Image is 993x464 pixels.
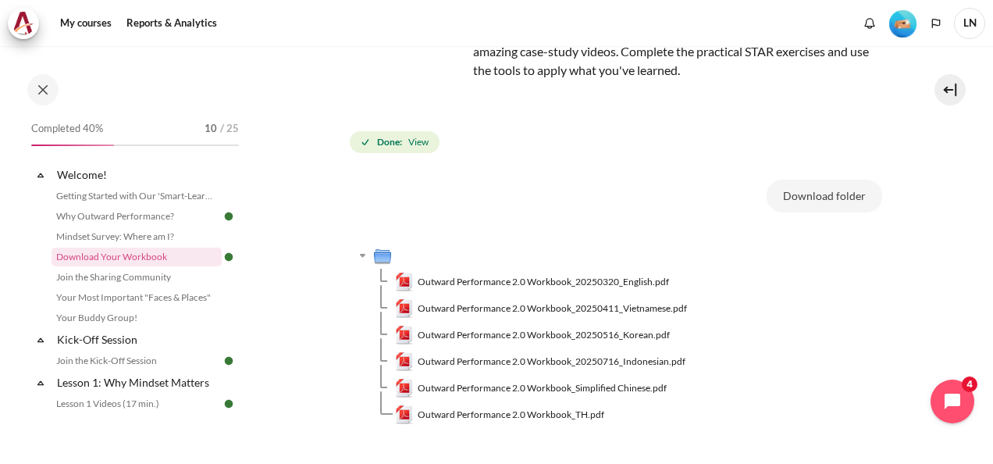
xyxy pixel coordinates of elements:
[52,248,222,266] a: Download Your Workbook
[395,326,671,344] a: Outward Performance 2.0 Workbook_20250516_Korean.pdfOutward Performance 2.0 Workbook_20250516_Kor...
[883,9,923,37] a: Level #2
[395,273,670,291] a: Outward Performance 2.0 Workbook_20250320_English.pdfOutward Performance 2.0 Workbook_20250320_En...
[954,8,985,39] a: User menu
[52,309,222,327] a: Your Buddy Group!
[924,12,948,35] button: Languages
[31,121,103,137] span: Completed 40%
[767,180,882,212] button: Download folder
[350,5,467,122] img: opcover
[350,128,443,156] div: Completion requirements for Download Your Workbook
[8,8,47,39] a: Architeck Architeck
[52,352,222,370] a: Join the Kick-Off Session
[377,135,402,149] strong: Done:
[350,5,882,80] p: Download this interactive workbook now to use while you're watching the amazing case-study videos...
[222,250,236,264] img: Done
[395,273,414,291] img: Outward Performance 2.0 Workbook_20250320_English.pdf
[395,379,667,398] a: Outward Performance 2.0 Workbook_Simplified Chinese.pdfOutward Performance 2.0 Workbook_Simplifie...
[33,167,48,183] span: Collapse
[52,268,222,287] a: Join the Sharing Community
[395,299,688,318] a: Outward Performance 2.0 Workbook_20250411_Vietnamese.pdfOutward Performance 2.0 Workbook_20250411...
[31,145,114,146] div: 40%
[418,355,685,369] span: Outward Performance 2.0 Workbook_20250716_Indonesian.pdf
[395,352,686,371] a: Outward Performance 2.0 Workbook_20250716_Indonesian.pdfOutward Performance 2.0 Workbook_20250716...
[121,8,222,39] a: Reports & Analytics
[52,394,222,413] a: Lesson 1 Videos (17 min.)
[418,328,670,342] span: Outward Performance 2.0 Workbook_20250516_Korean.pdf
[52,227,222,246] a: Mindset Survey: Where am I?
[52,207,222,226] a: Why Outward Performance?
[418,408,604,422] span: Outward Performance 2.0 Workbook_TH.pdf
[395,405,414,424] img: Outward Performance 2.0 Workbook_TH.pdf
[205,121,217,137] span: 10
[220,121,239,137] span: / 25
[858,12,881,35] div: Show notification window with no new notifications
[52,288,222,307] a: Your Most Important "Faces & Places"
[889,10,916,37] img: Level #2
[408,135,429,149] span: View
[395,352,414,371] img: Outward Performance 2.0 Workbook_20250716_Indonesian.pdf
[395,299,414,318] img: Outward Performance 2.0 Workbook_20250411_Vietnamese.pdf
[222,354,236,368] img: Done
[418,381,667,395] span: Outward Performance 2.0 Workbook_Simplified Chinese.pdf
[33,375,48,391] span: Collapse
[55,8,117,39] a: My courses
[418,275,669,289] span: Outward Performance 2.0 Workbook_20250320_English.pdf
[12,12,34,35] img: Architeck
[33,332,48,348] span: Collapse
[395,379,414,398] img: Outward Performance 2.0 Workbook_Simplified Chinese.pdf
[55,372,222,393] a: Lesson 1: Why Mindset Matters
[954,8,985,39] span: LN
[889,9,916,37] div: Level #2
[222,209,236,223] img: Done
[55,329,222,350] a: Kick-Off Session
[52,415,222,434] a: Lesson 1 Summary
[222,397,236,411] img: Done
[395,405,605,424] a: Outward Performance 2.0 Workbook_TH.pdfOutward Performance 2.0 Workbook_TH.pdf
[395,326,414,344] img: Outward Performance 2.0 Workbook_20250516_Korean.pdf
[55,164,222,185] a: Welcome!
[418,302,687,316] span: Outward Performance 2.0 Workbook_20250411_Vietnamese.pdf
[52,187,222,205] a: Getting Started with Our 'Smart-Learning' Platform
